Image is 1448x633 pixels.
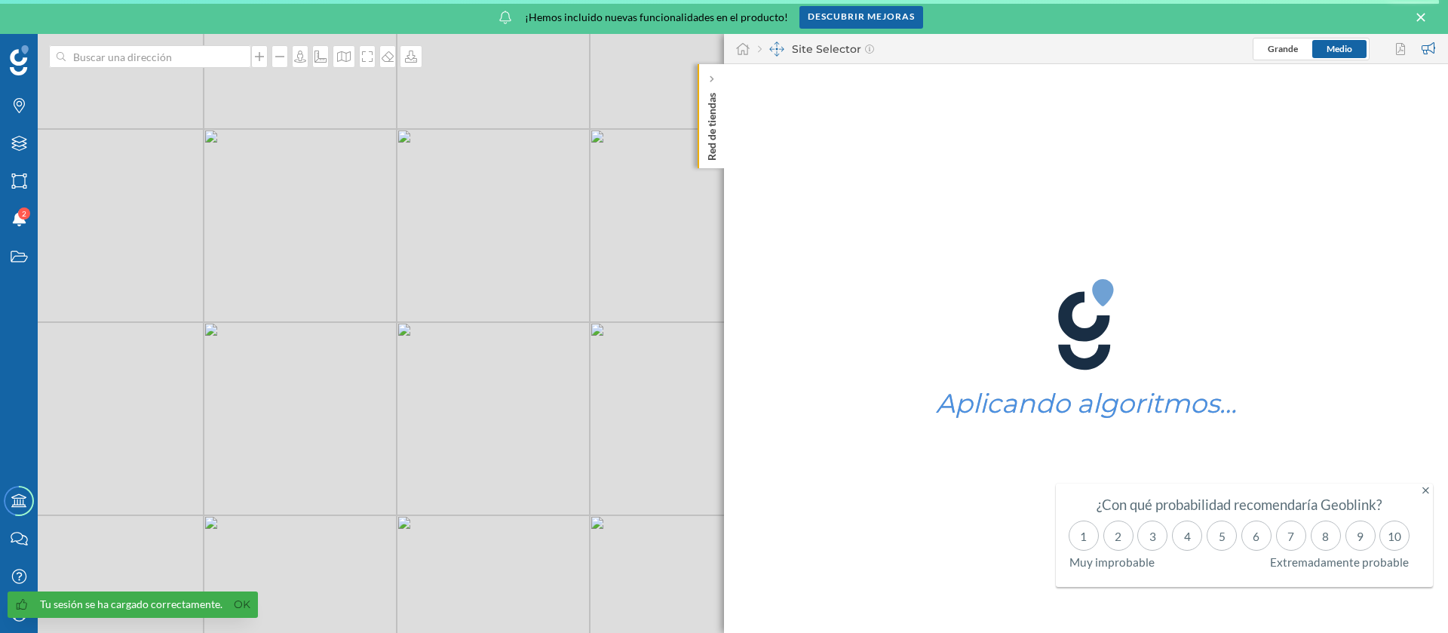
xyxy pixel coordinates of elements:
[1268,43,1298,54] span: Grande
[769,41,784,57] img: dashboards-manager.svg
[1276,521,1306,551] div: 7
[22,206,26,221] span: 2
[230,596,254,613] a: Ok
[1311,521,1341,551] div: 8
[40,597,222,612] div: Tu sesión se ha cargado correctamente.
[1241,521,1272,551] div: 6
[1270,555,1409,570] span: Extremadamente probable
[936,389,1237,418] h1: Aplicando algoritmos…
[1066,497,1413,512] div: ¿Con qué probabilidad recomendaría Geoblink?
[1103,521,1134,551] div: 2
[1137,521,1167,551] div: 3
[30,11,84,24] span: Soporte
[758,41,874,57] div: Site Selector
[1069,555,1155,570] span: Muy improbable
[1172,521,1202,551] div: 4
[1327,43,1352,54] span: Medio
[1069,521,1099,551] div: 1
[1379,521,1410,551] div: 10
[704,87,719,161] p: Red de tiendas
[1207,521,1237,551] div: 5
[10,45,29,75] img: Geoblink Logo
[525,10,788,25] span: ¡Hemos incluido nuevas funcionalidades en el producto!
[1345,521,1376,551] div: 9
